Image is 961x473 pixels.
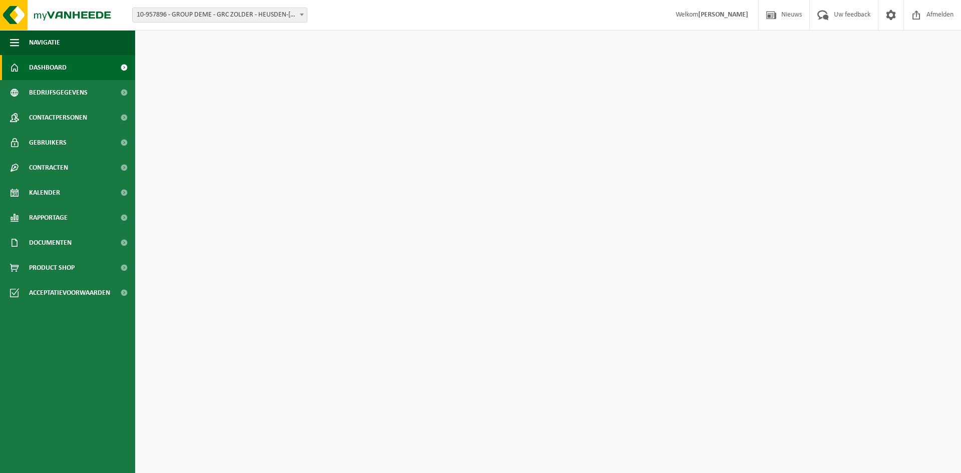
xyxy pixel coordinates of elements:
span: Dashboard [29,55,67,80]
strong: [PERSON_NAME] [698,11,748,19]
span: Bedrijfsgegevens [29,80,88,105]
span: Contracten [29,155,68,180]
span: 10-957896 - GROUP DEME - GRC ZOLDER - HEUSDEN-ZOLDER [132,8,307,23]
span: Documenten [29,230,72,255]
span: Gebruikers [29,130,67,155]
span: Kalender [29,180,60,205]
span: Acceptatievoorwaarden [29,280,110,305]
span: Navigatie [29,30,60,55]
span: Rapportage [29,205,68,230]
span: Contactpersonen [29,105,87,130]
span: 10-957896 - GROUP DEME - GRC ZOLDER - HEUSDEN-ZOLDER [133,8,307,22]
span: Product Shop [29,255,75,280]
